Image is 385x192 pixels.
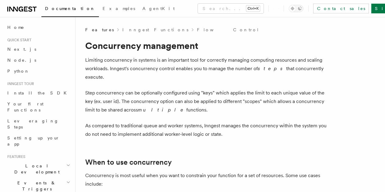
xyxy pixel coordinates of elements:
p: Step concurrency can be optionally configured using "keys" which applies the limit to each unique... [85,89,329,114]
a: Flow Control [197,27,259,33]
span: Documentation [45,6,95,11]
span: Install the SDK [7,91,70,95]
span: Quick start [5,38,31,43]
h1: Concurrency management [85,40,329,51]
a: Node.js [5,55,72,66]
span: Features [5,154,25,159]
a: Python [5,66,72,77]
p: Limiting concurrency in systems is an important tool for correctly managing computing resources a... [85,56,329,81]
a: Install the SDK [5,87,72,98]
kbd: Ctrl+K [246,5,260,12]
a: Your first Functions [5,98,72,115]
em: steps [258,66,286,71]
a: AgentKit [139,2,178,16]
span: Features [85,27,114,33]
a: Contact sales [313,4,369,13]
a: Examples [99,2,139,16]
a: Inngest Functions [122,27,188,33]
span: AgentKit [142,6,175,11]
em: multiple [138,107,186,113]
a: Documentation [41,2,99,17]
span: Node.js [7,58,36,63]
span: Home [7,24,24,30]
p: As compared to traditional queue and worker systems, Inngest manages the concurrency within the s... [85,122,329,139]
span: Local Development [5,163,66,175]
button: Local Development [5,160,72,177]
span: Setting up your app [7,135,60,146]
span: Inngest tour [5,81,34,86]
span: Your first Functions [7,101,44,112]
a: When to use concurrency [85,158,172,166]
button: Toggle dark mode [289,5,303,12]
a: Setting up your app [5,132,72,149]
span: Python [7,69,30,74]
span: Events & Triggers [5,180,66,192]
p: Concurrency is most useful when you want to constrain your function for a set of resources. Some ... [85,171,329,188]
span: Examples [103,6,135,11]
a: Next.js [5,44,72,55]
button: Search...Ctrl+K [198,4,264,13]
a: Home [5,22,72,33]
span: Leveraging Steps [7,118,59,129]
a: Leveraging Steps [5,115,72,132]
span: Next.js [7,47,36,52]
